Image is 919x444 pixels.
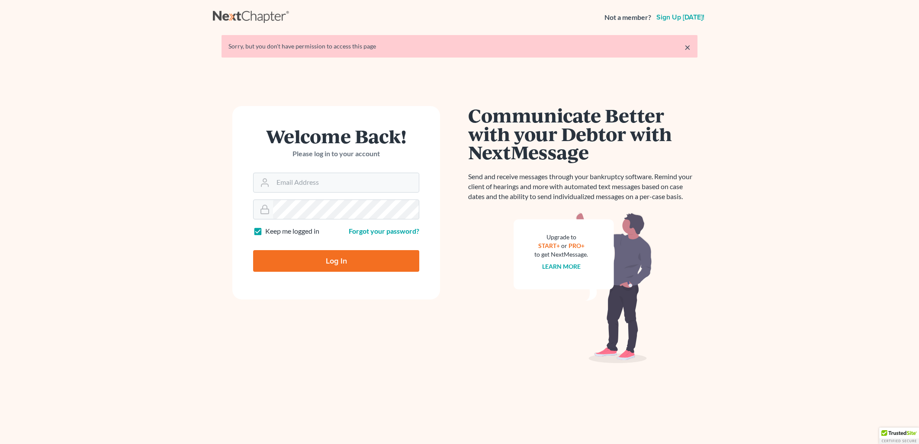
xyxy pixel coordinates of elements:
a: Learn more [542,263,581,270]
div: Sorry, but you don't have permission to access this page [228,42,691,51]
input: Email Address [273,173,419,192]
h1: Welcome Back! [253,127,419,145]
strong: Not a member? [604,13,651,23]
a: Forgot your password? [349,227,419,235]
p: Please log in to your account [253,149,419,159]
a: PRO+ [569,242,585,249]
img: nextmessage_bg-59042aed3d76b12b5cd301f8e5b87938c9018125f34e5fa2b7a6b67550977c72.svg [514,212,652,364]
p: Send and receive messages through your bankruptcy software. Remind your client of hearings and mo... [468,172,697,202]
label: Keep me logged in [265,226,319,236]
input: Log In [253,250,419,272]
a: × [684,42,691,52]
a: START+ [538,242,560,249]
h1: Communicate Better with your Debtor with NextMessage [468,106,697,161]
a: Sign up [DATE]! [655,14,706,21]
div: TrustedSite Certified [879,428,919,444]
div: to get NextMessage. [534,250,588,259]
span: or [561,242,567,249]
div: Upgrade to [534,233,588,241]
